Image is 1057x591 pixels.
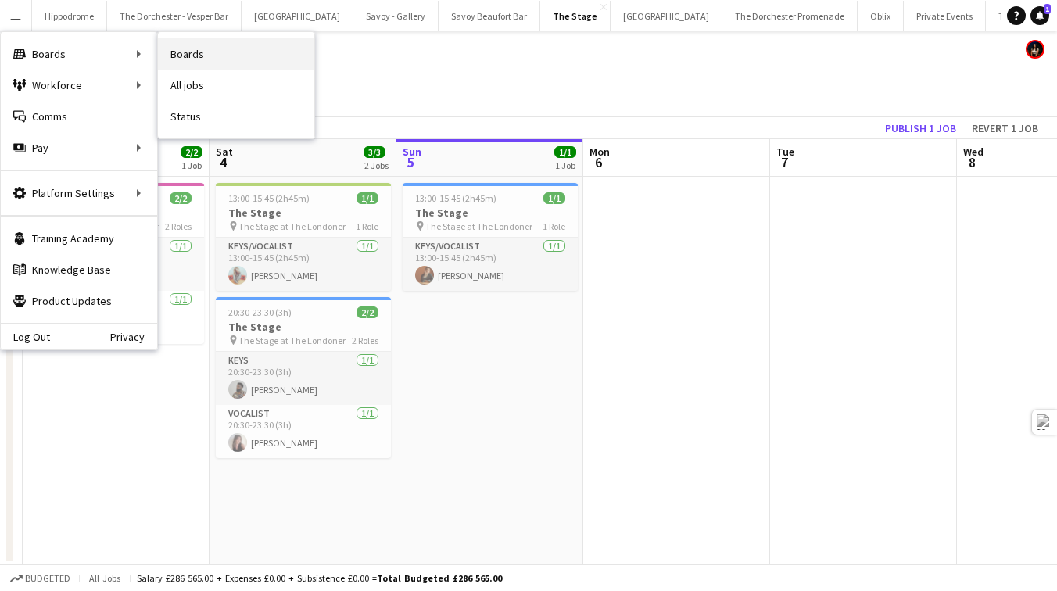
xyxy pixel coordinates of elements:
[1030,6,1049,25] a: 1
[213,153,233,171] span: 4
[425,220,532,232] span: The Stage at The Londoner
[1,70,157,101] div: Workforce
[1,177,157,209] div: Platform Settings
[415,192,496,204] span: 13:00-15:45 (2h45m)
[543,192,565,204] span: 1/1
[403,145,421,159] span: Sun
[1,223,157,254] a: Training Academy
[216,405,391,458] app-card-role: Vocalist1/120:30-23:30 (3h)[PERSON_NAME]
[216,183,391,291] app-job-card: 13:00-15:45 (2h45m)1/1The Stage The Stage at The Londoner1 RoleKeys/Vocalist1/113:00-15:45 (2h45m...
[555,159,575,171] div: 1 Job
[554,146,576,158] span: 1/1
[8,570,73,587] button: Budgeted
[158,101,314,132] a: Status
[403,183,578,291] app-job-card: 13:00-15:45 (2h45m)1/1The Stage The Stage at The Londoner1 RoleKeys/Vocalist1/113:00-15:45 (2h45m...
[364,146,385,158] span: 3/3
[165,220,192,232] span: 2 Roles
[963,145,984,159] span: Wed
[25,573,70,584] span: Budgeted
[1,132,157,163] div: Pay
[357,192,378,204] span: 1/1
[228,192,310,204] span: 13:00-15:45 (2h45m)
[776,145,794,159] span: Tue
[216,352,391,405] app-card-role: Keys1/120:30-23:30 (3h)[PERSON_NAME]
[589,145,610,159] span: Mon
[357,306,378,318] span: 2/2
[158,38,314,70] a: Boards
[107,1,242,31] button: The Dorchester - Vesper Bar
[611,1,722,31] button: [GEOGRAPHIC_DATA]
[966,118,1044,138] button: Revert 1 job
[403,238,578,291] app-card-role: Keys/Vocalist1/113:00-15:45 (2h45m)[PERSON_NAME]
[216,320,391,334] h3: The Stage
[110,331,157,343] a: Privacy
[961,153,984,171] span: 8
[439,1,540,31] button: Savoy Beaufort Bar
[403,206,578,220] h3: The Stage
[216,206,391,220] h3: The Stage
[1,101,157,132] a: Comms
[181,146,202,158] span: 2/2
[879,118,962,138] button: Publish 1 job
[216,297,391,458] app-job-card: 20:30-23:30 (3h)2/2The Stage The Stage at The Londoner2 RolesKeys1/120:30-23:30 (3h)[PERSON_NAME]...
[137,572,502,584] div: Salary £286 565.00 + Expenses £0.00 + Subsistence £0.00 =
[1,331,50,343] a: Log Out
[377,572,502,584] span: Total Budgeted £286 565.00
[216,145,233,159] span: Sat
[1,38,157,70] div: Boards
[858,1,904,31] button: Oblix
[352,335,378,346] span: 2 Roles
[1044,4,1051,14] span: 1
[774,153,794,171] span: 7
[181,159,202,171] div: 1 Job
[32,1,107,31] button: Hippodrome
[216,238,391,291] app-card-role: Keys/Vocalist1/113:00-15:45 (2h45m)[PERSON_NAME]
[158,70,314,101] a: All jobs
[1026,40,1044,59] app-user-avatar: Helena Debono
[364,159,389,171] div: 2 Jobs
[587,153,610,171] span: 6
[540,1,611,31] button: The Stage
[1,285,157,317] a: Product Updates
[238,220,346,232] span: The Stage at The Londoner
[353,1,439,31] button: Savoy - Gallery
[400,153,421,171] span: 5
[543,220,565,232] span: 1 Role
[238,335,346,346] span: The Stage at The Londoner
[170,192,192,204] span: 2/2
[86,572,124,584] span: All jobs
[1,254,157,285] a: Knowledge Base
[228,306,292,318] span: 20:30-23:30 (3h)
[722,1,858,31] button: The Dorchester Promenade
[242,1,353,31] button: [GEOGRAPHIC_DATA]
[356,220,378,232] span: 1 Role
[904,1,986,31] button: Private Events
